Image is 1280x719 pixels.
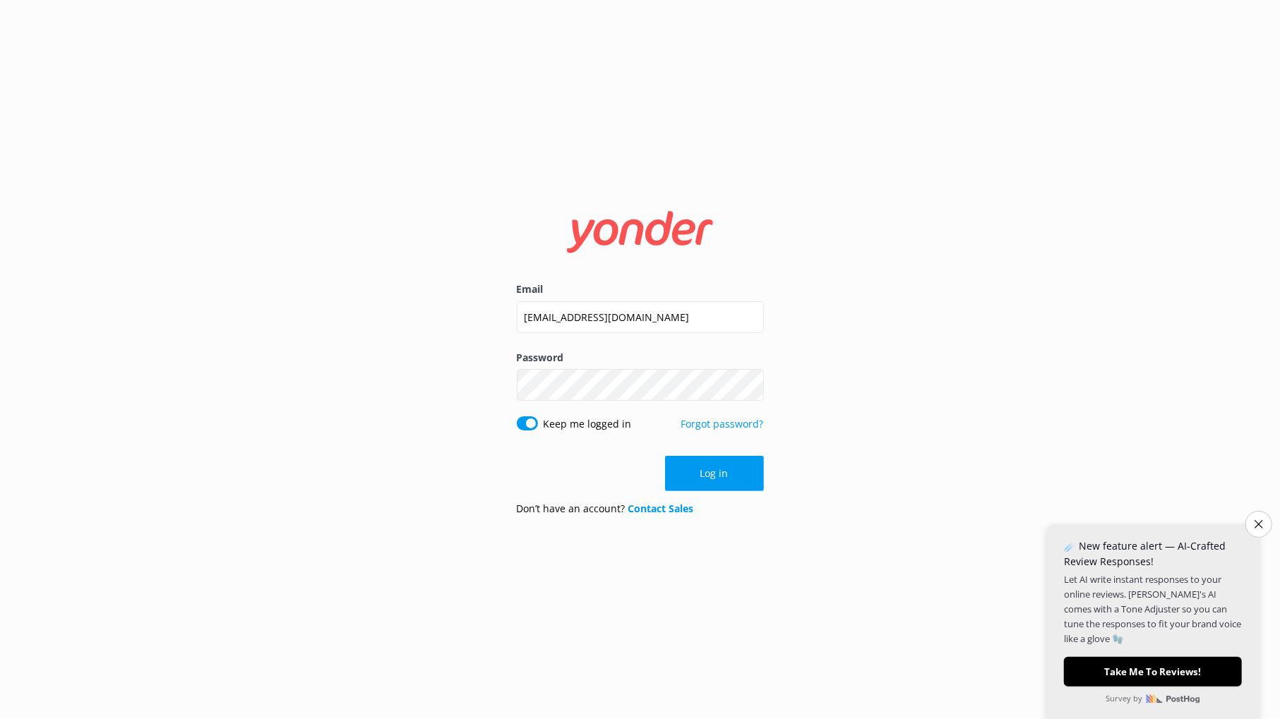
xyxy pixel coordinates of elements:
label: Email [517,282,764,297]
a: Forgot password? [681,417,764,430]
a: Contact Sales [628,502,694,515]
button: Log in [665,456,764,491]
p: Don’t have an account? [517,501,694,516]
button: Show password [736,371,764,399]
label: Password [517,350,764,365]
input: user@emailaddress.com [517,301,764,333]
label: Keep me logged in [544,416,632,432]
